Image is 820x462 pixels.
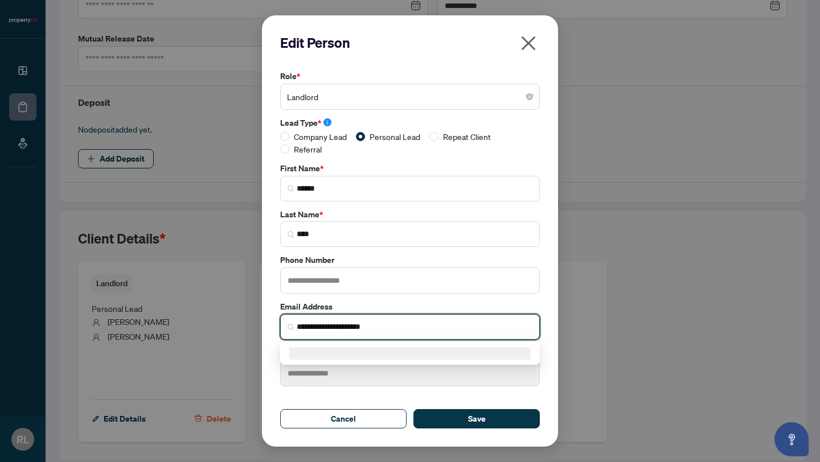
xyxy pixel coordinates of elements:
label: Phone Number [280,254,540,266]
label: Last Name [280,208,540,221]
span: Repeat Client [438,130,495,143]
label: First Name [280,162,540,175]
img: search_icon [288,185,294,192]
label: Role [280,70,540,82]
span: Personal Lead [365,130,425,143]
h2: Edit Person [280,34,540,52]
span: info-circle [323,118,331,126]
span: Save [468,410,486,428]
label: Email Address [280,300,540,313]
label: Lead Type [280,117,540,129]
span: close [519,34,538,52]
span: Company Lead [289,130,351,143]
button: Open asap [774,422,809,456]
img: search_icon [288,324,294,331]
span: Cancel [331,410,356,428]
span: close-circle [526,93,533,100]
span: Referral [289,143,326,155]
span: Landlord [287,86,533,108]
img: search_icon [288,231,294,238]
button: Save [413,409,540,428]
button: Cancel [280,409,407,428]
